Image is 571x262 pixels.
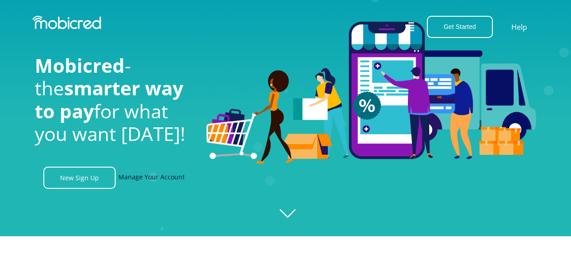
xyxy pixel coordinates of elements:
[35,54,193,145] h1: - the for what you want [DATE]!
[511,21,528,33] a: Help
[206,22,536,164] img: Welcome to Mobicred
[43,167,116,189] a: New Sign Up
[33,16,101,29] img: Mobicred
[427,16,493,38] button: Get Started
[35,52,125,78] span: Mobicred
[35,75,183,123] span: smarter way to pay
[118,167,185,189] a: Manage Your Account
